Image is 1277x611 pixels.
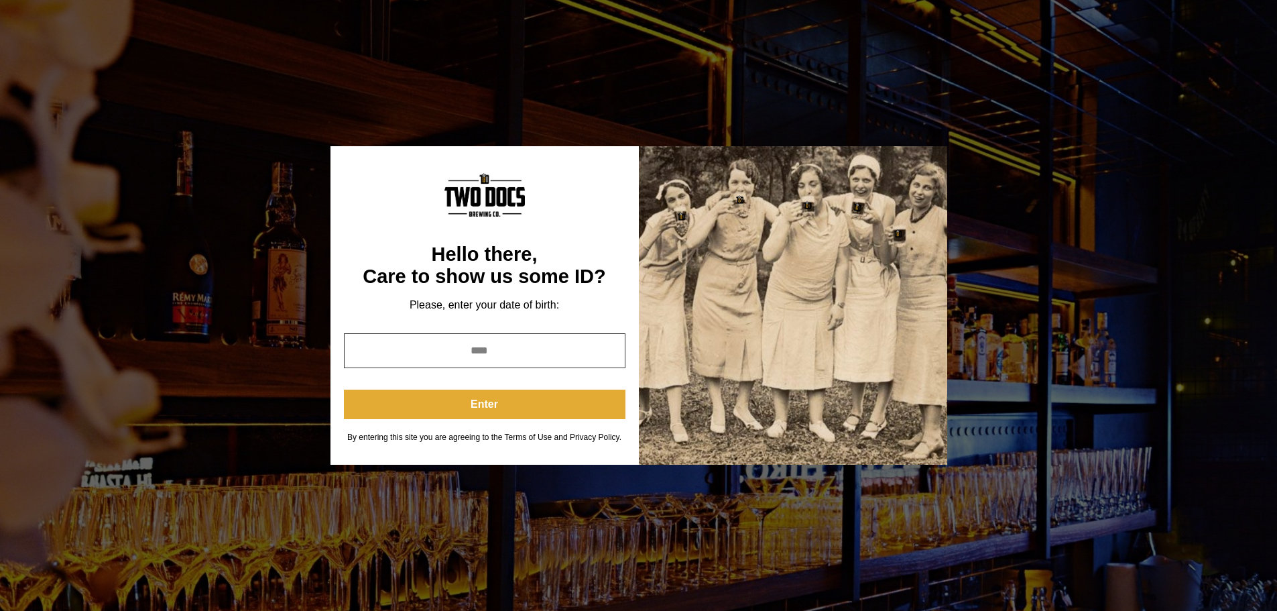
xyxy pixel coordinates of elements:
[344,298,625,312] div: Please, enter your date of birth:
[344,433,625,443] div: By entering this site you are agreeing to the Terms of Use and Privacy Policy.
[344,243,625,288] div: Hello there, Care to show us some ID?
[344,390,625,419] button: Enter
[444,173,525,217] img: Content Logo
[344,333,625,368] input: year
